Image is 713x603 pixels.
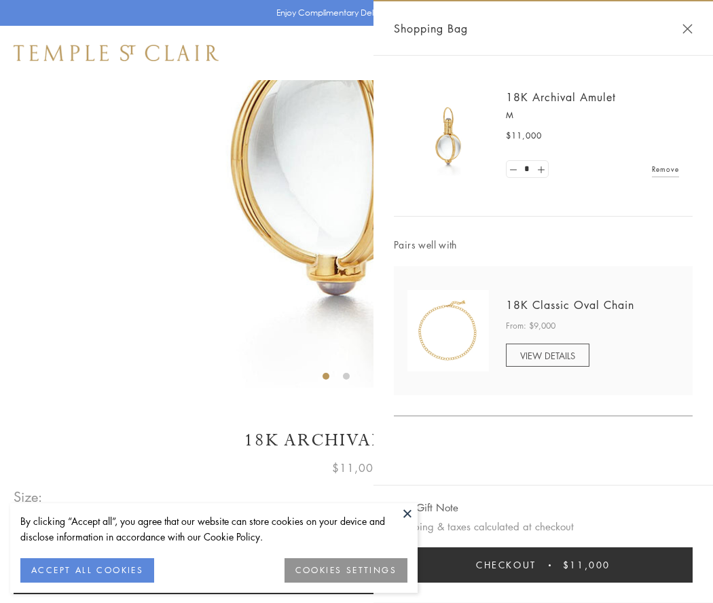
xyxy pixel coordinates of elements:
[20,558,154,583] button: ACCEPT ALL COOKIES
[476,558,536,572] span: Checkout
[20,513,407,545] div: By clicking “Accept all”, you agree that our website can store cookies on your device and disclos...
[14,486,43,508] span: Size:
[682,24,693,34] button: Close Shopping Bag
[276,6,431,20] p: Enjoy Complimentary Delivery & Returns
[506,297,634,312] a: 18K Classic Oval Chain
[394,547,693,583] button: Checkout $11,000
[394,518,693,535] p: Shipping & taxes calculated at checkout
[407,95,489,177] img: 18K Archival Amulet
[407,290,489,371] img: N88865-OV18
[332,459,381,477] span: $11,000
[285,558,407,583] button: COOKIES SETTINGS
[652,162,679,177] a: Remove
[563,558,610,572] span: $11,000
[14,428,699,452] h1: 18K Archival Amulet
[394,237,693,253] span: Pairs well with
[506,109,679,122] p: M
[506,344,589,367] a: VIEW DETAILS
[506,90,616,105] a: 18K Archival Amulet
[534,161,547,178] a: Set quantity to 2
[394,20,468,37] span: Shopping Bag
[394,499,458,516] button: Add Gift Note
[506,129,542,143] span: $11,000
[506,319,555,333] span: From: $9,000
[520,349,575,362] span: VIEW DETAILS
[507,161,520,178] a: Set quantity to 0
[14,45,219,61] img: Temple St. Clair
